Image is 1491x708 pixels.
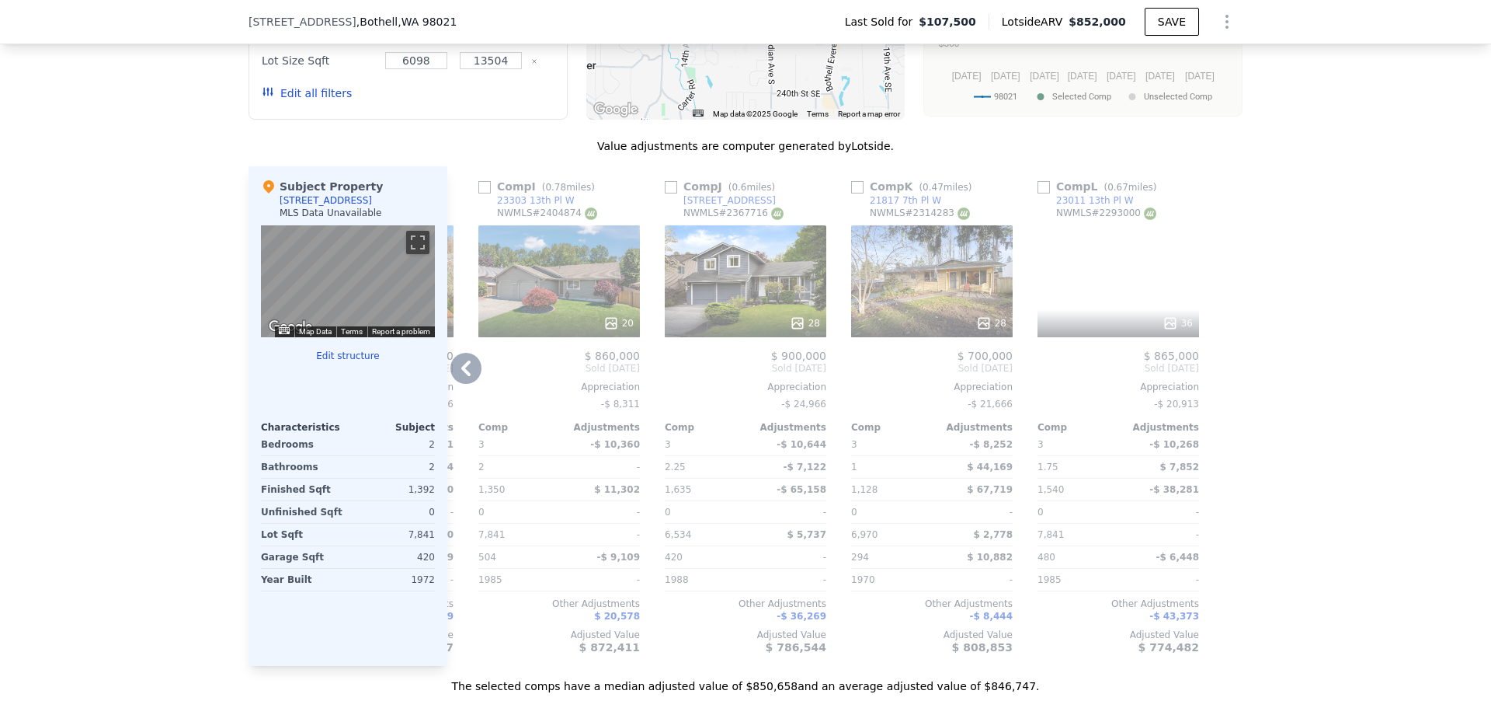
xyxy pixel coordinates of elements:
[693,110,704,117] button: Keyboard shortcuts
[851,552,869,563] span: 294
[851,507,857,518] span: 0
[536,182,601,193] span: ( miles)
[1107,182,1128,193] span: 0.67
[261,179,383,194] div: Subject Property
[1121,501,1199,523] div: -
[1037,362,1199,375] span: Sold [DATE]
[261,350,435,362] button: Edit structure
[597,552,640,563] span: -$ 9,109
[562,501,640,523] div: -
[478,194,575,207] a: 23303 13th Pl W
[732,182,746,193] span: 0.6
[665,439,671,450] span: 3
[1069,16,1126,28] span: $852,000
[939,38,960,49] text: $500
[713,110,798,118] span: Map data ©2025 Google
[851,421,932,434] div: Comp
[478,362,640,375] span: Sold [DATE]
[1149,484,1199,495] span: -$ 38,281
[478,439,485,450] span: 3
[261,524,345,546] div: Lot Sqft
[851,598,1013,610] div: Other Adjustments
[351,501,435,523] div: 0
[665,529,691,540] span: 6,534
[777,611,826,622] span: -$ 36,269
[851,569,929,591] div: 1970
[1002,14,1069,30] span: Lotside ARV
[1037,179,1163,194] div: Comp L
[261,569,345,591] div: Year Built
[585,350,640,362] span: $ 860,000
[351,456,435,478] div: 2
[531,58,537,65] button: Clear
[1097,182,1163,193] span: ( miles)
[478,456,556,478] div: 2
[248,138,1242,154] div: Value adjustments are computer generated by Lotside .
[497,194,575,207] div: 23303 13th Pl W
[958,208,970,220] img: NWMLS Logo
[478,598,640,610] div: Other Adjustments
[781,399,826,410] span: -$ 24,966
[976,316,1006,331] div: 28
[665,381,826,393] div: Appreciation
[478,381,640,393] div: Appreciation
[665,507,671,518] span: 0
[262,85,352,101] button: Edit all filters
[261,456,345,478] div: Bathrooms
[279,327,290,334] button: Keyboard shortcuts
[594,484,640,495] span: $ 11,302
[851,439,857,450] span: 3
[870,194,941,207] div: 21817 7th Pl W
[851,381,1013,393] div: Appreciation
[1156,552,1199,563] span: -$ 6,448
[590,439,640,450] span: -$ 10,360
[1037,484,1064,495] span: 1,540
[1154,399,1199,410] span: -$ 20,913
[351,546,435,568] div: 420
[265,317,316,337] img: Google
[1037,598,1199,610] div: Other Adjustments
[478,179,601,194] div: Comp I
[348,421,435,434] div: Subject
[497,207,597,220] div: NWMLS # 2404874
[771,208,784,220] img: NWMLS Logo
[1145,71,1175,82] text: [DATE]
[777,439,826,450] span: -$ 10,644
[784,462,826,473] span: -$ 7,122
[838,110,900,118] a: Report a map error
[562,524,640,546] div: -
[261,479,345,500] div: Finished Sqft
[248,666,1242,694] div: The selected comps have a median adjusted value of $850,658 and an average adjusted value of $846...
[851,362,1013,375] span: Sold [DATE]
[952,641,1013,654] span: $ 808,853
[771,350,826,362] span: $ 900,000
[1144,350,1199,362] span: $ 865,000
[923,182,944,193] span: 0.47
[970,611,1013,622] span: -$ 8,444
[406,231,429,254] button: Toggle fullscreen view
[1030,71,1059,82] text: [DATE]
[790,316,820,331] div: 28
[665,629,826,641] div: Adjusted Value
[683,207,784,220] div: NWMLS # 2367716
[665,456,742,478] div: 2.25
[665,179,781,194] div: Comp J
[665,552,683,563] span: 420
[351,479,435,500] div: 1,392
[261,421,348,434] div: Characteristics
[280,207,382,219] div: MLS Data Unavailable
[1121,569,1199,591] div: -
[851,484,878,495] span: 1,128
[665,598,826,610] div: Other Adjustments
[683,194,776,207] div: [STREET_ADDRESS]
[952,71,982,82] text: [DATE]
[351,524,435,546] div: 7,841
[935,569,1013,591] div: -
[932,421,1013,434] div: Adjustments
[579,641,640,654] span: $ 872,411
[968,399,1013,410] span: -$ 21,666
[851,179,978,194] div: Comp K
[807,110,829,118] a: Terms (opens in new tab)
[562,569,640,591] div: -
[870,207,970,220] div: NWMLS # 2314283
